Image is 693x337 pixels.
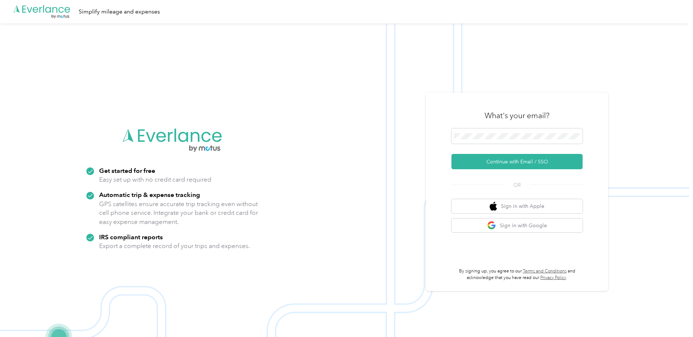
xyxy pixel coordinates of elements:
[487,221,496,230] img: google logo
[99,175,211,184] p: Easy set up with no credit card required
[490,202,497,211] img: apple logo
[451,218,583,233] button: google logoSign in with Google
[99,200,258,226] p: GPS satellites ensure accurate trip tracking even without cell phone service. Integrate your bank...
[451,199,583,213] button: apple logoSign in with Apple
[99,233,163,241] strong: IRS compliant reports
[451,154,583,169] button: Continue with Email / SSO
[79,7,160,16] div: Simplify mileage and expenses
[540,275,566,280] a: Privacy Policy
[504,181,530,189] span: OR
[99,241,250,251] p: Export a complete record of your trips and expenses.
[485,111,549,121] h3: What's your email?
[451,268,583,281] p: By signing up, you agree to our and acknowledge that you have read our .
[99,167,155,174] strong: Get started for free
[99,191,200,198] strong: Automatic trip & expense tracking
[523,268,567,274] a: Terms and Conditions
